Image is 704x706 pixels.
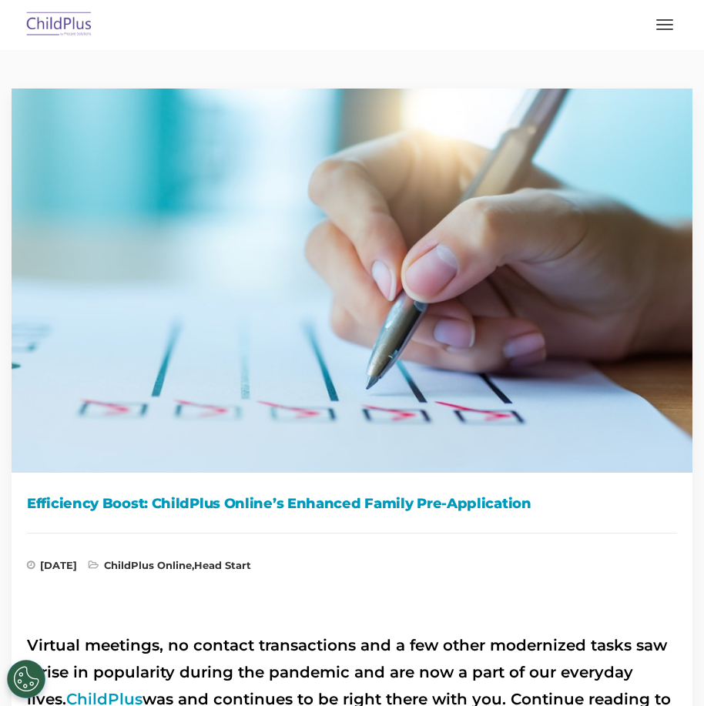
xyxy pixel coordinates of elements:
[27,560,77,576] span: [DATE]
[27,492,677,515] h1: Efficiency Boost: ChildPlus Online’s Enhanced Family Pre-Application
[104,559,192,571] a: ChildPlus Online
[23,7,96,43] img: ChildPlus by Procare Solutions
[194,559,251,571] a: Head Start
[89,560,251,576] span: ,
[7,660,45,698] button: Cookies Settings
